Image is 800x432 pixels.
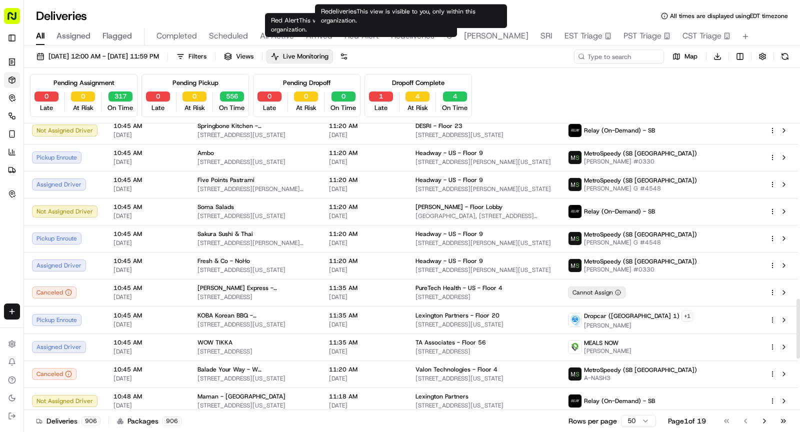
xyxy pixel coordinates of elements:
button: [DATE] 12:00 AM - [DATE] 11:59 PM [32,49,163,63]
button: Filters [172,49,211,63]
span: CST Triage [682,30,721,42]
div: Canceled [32,368,76,380]
span: [PERSON_NAME] [584,321,693,329]
span: All [36,30,44,42]
span: [STREET_ADDRESS][US_STATE] [197,212,313,220]
img: relay_logo_black.png [568,205,581,218]
img: metro_speed_logo.png [568,232,581,245]
span: API Documentation [94,196,160,206]
span: [DATE] [329,401,399,409]
a: Powered byPylon [70,220,121,228]
div: Pending Dropoff0Late0At Risk0On Time [253,74,360,117]
span: [DATE] [329,266,399,274]
button: See all [155,127,182,139]
span: 10:45 AM [113,257,181,265]
span: [STREET_ADDRESS][PERSON_NAME][US_STATE] [197,239,313,247]
span: [PERSON_NAME] G #4548 [584,184,697,192]
span: [DATE] [113,401,181,409]
span: [DATE] [329,347,399,355]
span: 11:35 AM [329,311,399,319]
div: Packages [117,416,181,426]
span: Flagged [102,30,132,42]
span: [STREET_ADDRESS][PERSON_NAME][US_STATE] [197,185,313,193]
span: [DATE] [113,185,181,193]
span: [STREET_ADDRESS][PERSON_NAME][US_STATE] [415,239,552,247]
p: Welcome 👋 [10,39,182,55]
span: [DATE] [113,131,181,139]
span: 10:45 AM [113,149,181,157]
span: [PERSON_NAME] - Floor Lobby [415,203,502,211]
span: Headway - US - Floor 9 [415,149,483,157]
span: [STREET_ADDRESS][PERSON_NAME][US_STATE] [415,266,552,274]
span: [STREET_ADDRESS] [197,347,313,355]
button: 556 [220,91,244,101]
span: 10:45 AM [113,338,181,346]
img: relay_logo_black.png [568,124,581,137]
span: 11:18 AM [329,392,399,400]
span: [PERSON_NAME] [464,30,528,42]
span: At Risk [407,103,428,112]
div: 💻 [84,197,92,205]
span: 11:20 AM [329,365,399,373]
span: [DATE] [113,293,181,301]
span: MetroSpeedy (SB [GEOGRAPHIC_DATA]) [584,257,697,265]
span: Map [684,52,697,61]
button: Map [668,49,702,63]
button: 0 [34,91,58,101]
span: [STREET_ADDRESS][US_STATE] [197,374,313,382]
span: 11:35 AM [329,338,399,346]
div: Pending Dropoff [283,78,330,87]
input: Type to search [574,49,664,63]
span: 10:45 AM [113,284,181,292]
span: Dropcar ([GEOGRAPHIC_DATA] 1) [584,312,679,320]
span: [STREET_ADDRESS][US_STATE] [197,401,313,409]
div: Page 1 of 19 [668,416,706,426]
span: 11:20 AM [329,257,399,265]
span: [STREET_ADDRESS][US_STATE] [415,131,552,139]
div: Cannot Assign [568,286,625,298]
span: A-NASH3 [584,374,697,382]
div: Deliveries [36,416,100,426]
span: [DATE] [113,266,181,274]
span: On Time [107,103,133,112]
span: Maman - [GEOGRAPHIC_DATA] [197,392,285,400]
span: [STREET_ADDRESS][US_STATE] [415,401,552,409]
button: 1 [369,91,393,101]
span: MetroSpeedy (SB [GEOGRAPHIC_DATA]) [584,149,697,157]
span: Relay (On-Demand) - SB [584,126,655,134]
span: 11:20 AM [329,122,399,130]
button: 0 [257,91,281,101]
span: [DATE] [113,347,181,355]
button: 0 [331,91,355,101]
button: Refresh [778,49,792,63]
span: MetroSpeedy (SB [GEOGRAPHIC_DATA]) [584,366,697,374]
span: SRI [540,30,552,42]
h1: Deliveries [36,8,87,24]
span: Sakura Sushi & Thai [197,230,253,238]
span: [STREET_ADDRESS][US_STATE] [197,320,313,328]
img: 1736555255976-a54dd68f-1ca7-489b-9aae-adbdc363a1c4 [10,95,28,113]
span: [DATE] [113,212,181,220]
span: PureTech Health - US - Floor 4 [415,284,502,292]
span: [STREET_ADDRESS][US_STATE] [197,131,313,139]
img: relay_logo_black.png [568,394,581,407]
span: [PERSON_NAME] #0330 [584,157,697,165]
span: [PERSON_NAME] Express - [GEOGRAPHIC_DATA] [197,284,313,292]
span: Knowledge Base [20,196,76,206]
span: 10:45 AM [113,203,181,211]
img: metro_speed_logo.png [568,259,581,272]
span: Lexington Partners - Floor 20 [415,311,499,319]
span: [STREET_ADDRESS][US_STATE] [197,266,313,274]
span: 11:20 AM [329,149,399,157]
span: [STREET_ADDRESS][US_STATE] [415,320,552,328]
img: Nash [10,9,30,29]
span: On Time [330,103,356,112]
span: 10:45 AM [113,230,181,238]
div: Canceled [32,286,76,298]
div: Pending Assignment [53,78,114,87]
button: 0 [182,91,206,101]
span: WOW TIKKA [197,338,232,346]
span: Late [151,103,164,112]
span: [DATE] [329,320,399,328]
span: Relay (On-Demand) - SB [584,397,655,405]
